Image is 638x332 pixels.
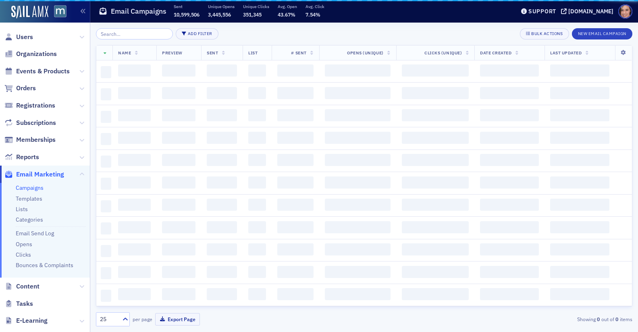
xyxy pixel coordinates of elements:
[162,109,195,121] span: ‌
[248,109,266,121] span: ‌
[277,87,313,99] span: ‌
[325,176,391,189] span: ‌
[402,64,469,77] span: ‌
[277,64,313,77] span: ‌
[162,221,195,233] span: ‌
[402,154,469,166] span: ‌
[118,288,151,300] span: ‌
[325,64,391,77] span: ‌
[118,50,131,56] span: Name
[480,266,539,278] span: ‌
[16,67,70,76] span: Events & Products
[208,4,235,9] p: Unique Opens
[16,84,36,93] span: Orders
[118,132,151,144] span: ‌
[347,50,383,56] span: Opens (Unique)
[480,221,539,233] span: ‌
[133,315,152,323] label: per page
[118,109,151,121] span: ‌
[248,221,266,233] span: ‌
[480,64,539,77] span: ‌
[207,154,237,166] span: ‌
[550,109,609,121] span: ‌
[277,266,313,278] span: ‌
[101,133,111,145] span: ‌
[16,282,39,291] span: Content
[325,266,391,278] span: ‌
[248,154,266,166] span: ‌
[248,132,266,144] span: ‌
[550,288,609,300] span: ‌
[550,176,609,189] span: ‌
[4,170,64,179] a: Email Marketing
[480,154,539,166] span: ‌
[174,4,200,9] p: Sent
[4,135,56,144] a: Memberships
[480,132,539,144] span: ‌
[118,154,151,166] span: ‌
[16,118,56,127] span: Subscriptions
[325,87,391,99] span: ‌
[277,176,313,189] span: ‌
[550,154,609,166] span: ‌
[16,216,43,223] a: Categories
[325,288,391,300] span: ‌
[101,156,111,168] span: ‌
[118,199,151,211] span: ‌
[16,50,57,58] span: Organizations
[207,221,237,233] span: ‌
[550,199,609,211] span: ‌
[118,266,151,278] span: ‌
[277,132,313,144] span: ‌
[100,315,118,324] div: 25
[596,315,601,323] strong: 0
[16,299,33,308] span: Tasks
[101,111,111,123] span: ‌
[528,8,556,15] div: Support
[305,4,324,9] p: Avg. Click
[248,266,266,278] span: ‌
[248,199,266,211] span: ‌
[4,50,57,58] a: Organizations
[402,243,469,255] span: ‌
[101,178,111,190] span: ‌
[480,199,539,211] span: ‌
[207,109,237,121] span: ‌
[4,299,33,308] a: Tasks
[248,87,266,99] span: ‌
[248,64,266,77] span: ‌
[4,153,39,162] a: Reports
[162,176,195,189] span: ‌
[243,4,269,9] p: Unique Clicks
[101,200,111,212] span: ‌
[402,288,469,300] span: ‌
[155,313,200,326] button: Export Page
[277,243,313,255] span: ‌
[207,64,237,77] span: ‌
[101,222,111,234] span: ‌
[16,195,42,202] a: Templates
[4,101,55,110] a: Registrations
[550,50,582,56] span: Last Updated
[118,87,151,99] span: ‌
[208,11,231,18] span: 3,445,556
[459,315,632,323] div: Showing out of items
[4,84,36,93] a: Orders
[277,288,313,300] span: ‌
[101,290,111,302] span: ‌
[572,28,632,39] button: New Email Campaign
[162,64,195,77] span: ‌
[402,199,469,211] span: ‌
[101,66,111,78] span: ‌
[16,230,54,237] a: Email Send Log
[174,11,200,18] span: 10,599,506
[277,154,313,166] span: ‌
[16,101,55,110] span: Registrations
[16,261,73,269] a: Bounces & Complaints
[550,132,609,144] span: ‌
[207,176,237,189] span: ‌
[277,199,313,211] span: ‌
[162,288,195,300] span: ‌
[207,50,218,56] span: Sent
[48,5,67,19] a: View Homepage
